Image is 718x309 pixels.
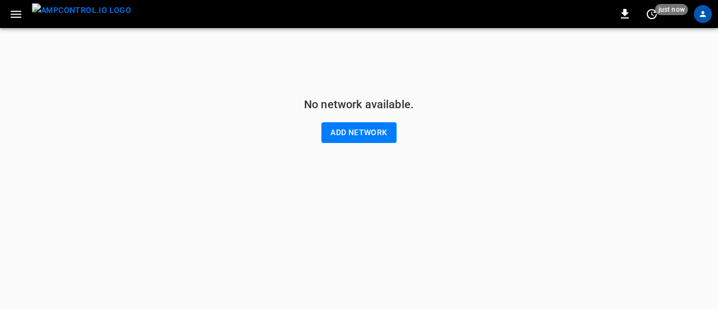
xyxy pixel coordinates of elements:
[32,3,131,17] img: ampcontrol.io logo
[655,4,688,15] span: just now
[321,122,396,143] button: Add network
[304,95,414,113] h6: No network available.
[643,5,661,23] button: set refresh interval
[694,5,712,23] div: profile-icon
